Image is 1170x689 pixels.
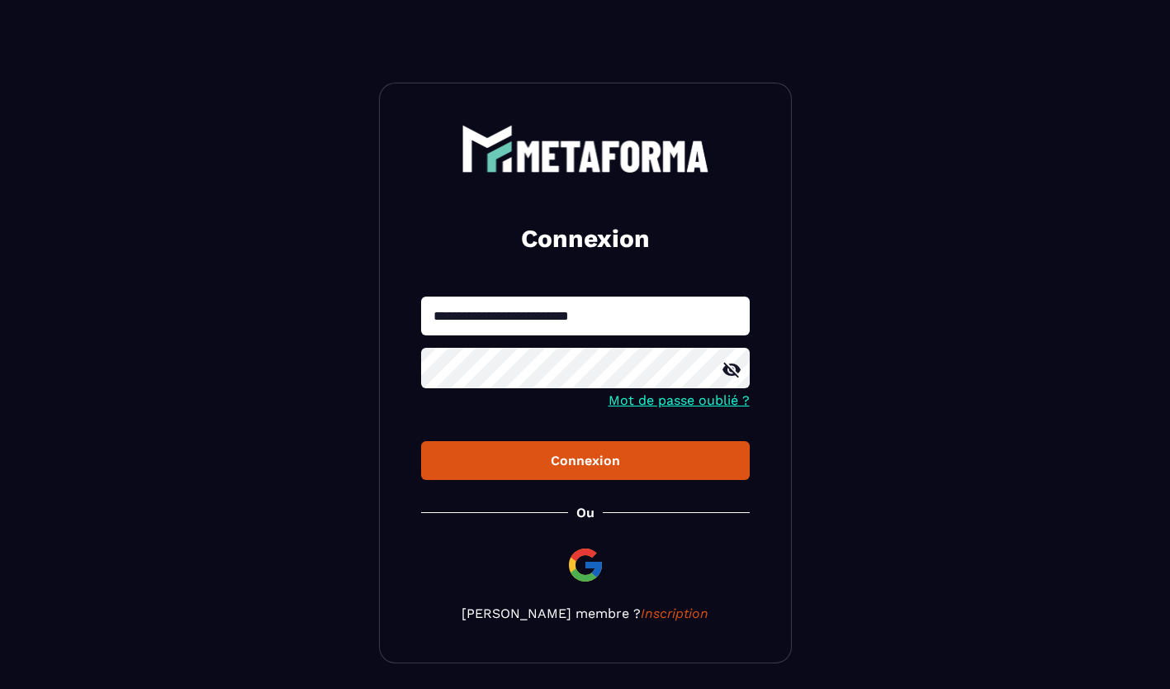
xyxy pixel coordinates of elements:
[441,222,730,255] h2: Connexion
[609,392,750,408] a: Mot de passe oublié ?
[576,505,594,520] p: Ou
[462,125,709,173] img: logo
[421,125,750,173] a: logo
[566,545,605,585] img: google
[421,606,750,621] p: [PERSON_NAME] membre ?
[641,606,708,621] a: Inscription
[421,441,750,480] button: Connexion
[434,453,737,468] div: Connexion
